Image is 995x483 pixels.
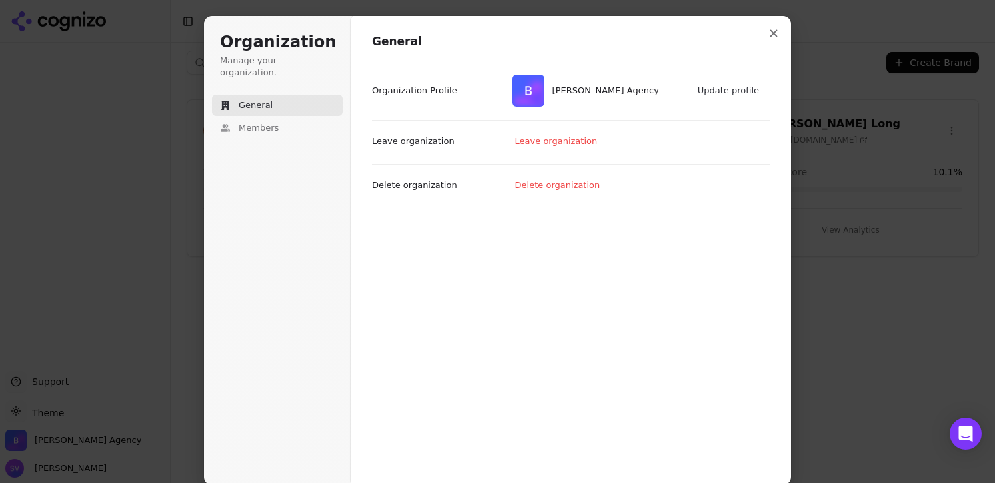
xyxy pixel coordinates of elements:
[512,75,544,107] img: Bob Agency
[762,21,786,45] button: Close modal
[239,122,279,134] span: Members
[239,99,273,111] span: General
[552,85,659,97] span: Bob Agency
[372,179,457,191] p: Delete organization
[212,95,343,116] button: General
[372,34,770,50] h1: General
[220,32,335,53] h1: Organization
[372,135,455,147] p: Leave organization
[372,85,457,97] p: Organization Profile
[508,175,608,195] button: Delete organization
[212,117,343,139] button: Members
[220,55,335,79] p: Manage your organization.
[691,81,767,101] button: Update profile
[508,131,606,151] button: Leave organization
[950,418,982,450] div: Open Intercom Messenger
